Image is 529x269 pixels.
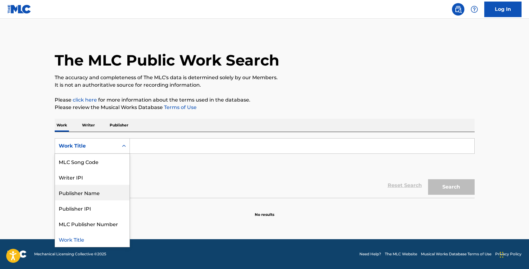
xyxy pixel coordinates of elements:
a: Privacy Policy [495,251,522,257]
h1: The MLC Public Work Search [55,51,279,70]
a: Need Help? [359,251,381,257]
p: Work [55,119,69,132]
div: Work Title [59,142,115,150]
p: Please review the Musical Works Database [55,104,475,111]
p: Writer [80,119,97,132]
div: Writer IPI [55,169,130,185]
div: Help [468,3,481,16]
form: Search Form [55,138,475,198]
img: logo [7,250,27,258]
span: Mechanical Licensing Collective © 2025 [34,251,106,257]
div: MLC Song Code [55,154,130,169]
p: Please for more information about the terms used in the database. [55,96,475,104]
p: No results [255,204,274,217]
a: Log In [484,2,522,17]
div: Publisher IPI [55,200,130,216]
p: Publisher [108,119,130,132]
a: Public Search [452,3,464,16]
p: It is not an authoritative source for recording information. [55,81,475,89]
div: Work Title [55,231,130,247]
a: Terms of Use [163,104,197,110]
a: click here [73,97,97,103]
a: Musical Works Database Terms of Use [421,251,491,257]
p: The accuracy and completeness of The MLC's data is determined solely by our Members. [55,74,475,81]
a: The MLC Website [385,251,417,257]
div: Widget chat [498,239,529,269]
img: MLC Logo [7,5,31,14]
div: Publisher Name [55,185,130,200]
div: Trascina [500,245,504,264]
img: help [471,6,478,13]
img: search [454,6,462,13]
iframe: Chat Widget [498,239,529,269]
div: MLC Publisher Number [55,216,130,231]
